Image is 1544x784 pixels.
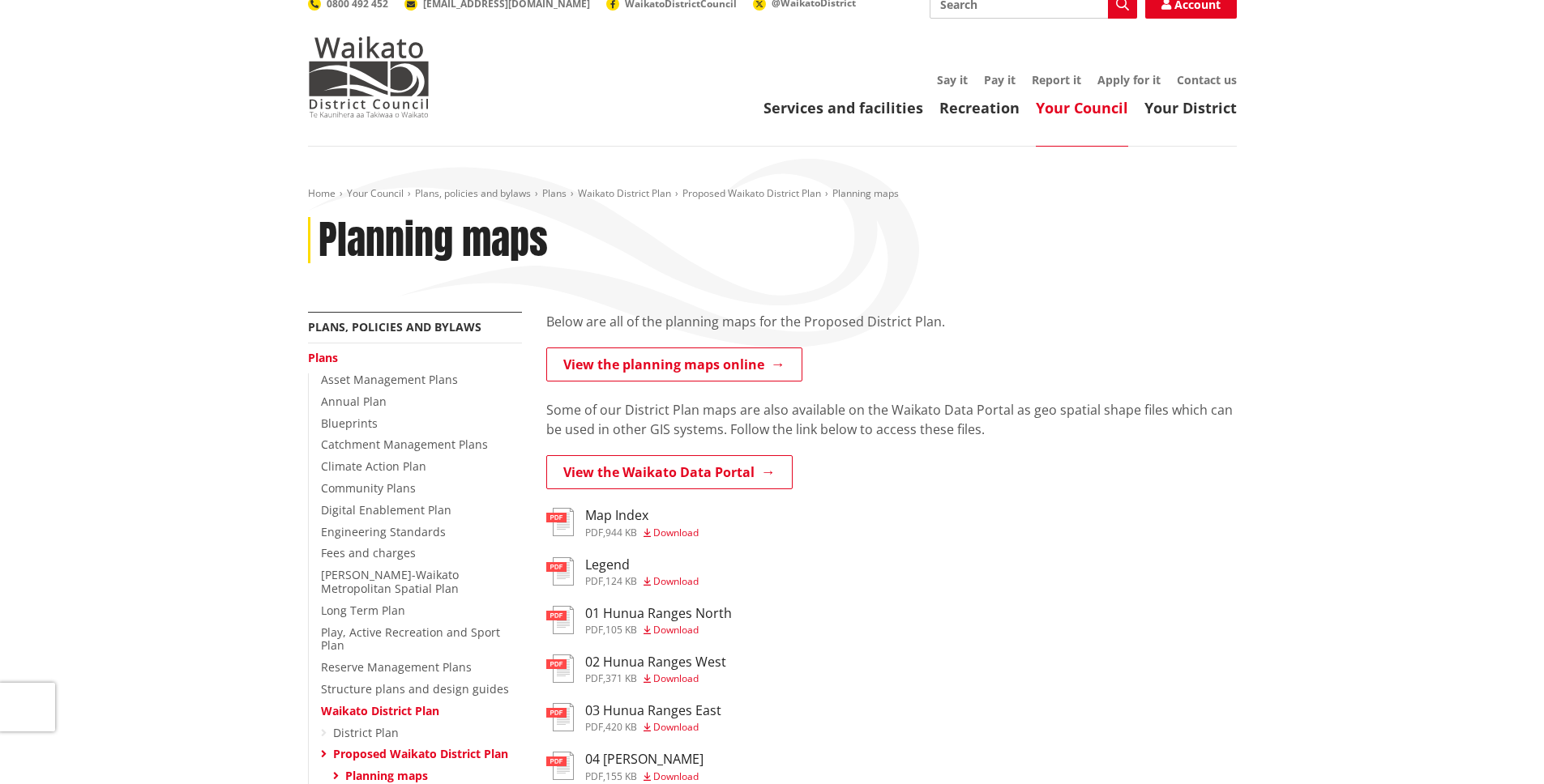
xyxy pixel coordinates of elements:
a: Plans [308,350,338,365]
span: Download [653,769,699,783]
a: View the planning maps online [546,347,802,381]
a: Climate Action Plan [321,458,426,474]
a: Your Council [1036,98,1128,117]
span: 944 KB [605,526,637,539]
a: Planning maps [345,768,428,783]
a: 01 Hunua Ranges North pdf,105 KB Download [546,606,732,635]
a: Services and facilities [763,98,923,117]
p: Below are all of the planning maps for the Proposed District Plan. [546,312,1237,331]
a: Blueprints [321,415,378,431]
a: Waikato District Plan [321,703,439,718]
a: 03 Hunua Ranges East pdf,420 KB Download [546,703,721,732]
div: , [585,528,699,538]
a: Map Index pdf,944 KB Download [546,508,699,537]
span: 420 KB [605,720,637,734]
span: pdf [585,526,603,539]
span: pdf [585,769,603,783]
nav: breadcrumb [308,187,1237,201]
h3: 03 Hunua Ranges East [585,703,721,718]
img: document-pdf.svg [546,654,574,683]
span: 371 KB [605,671,637,685]
a: Fees and charges [321,545,416,560]
span: pdf [585,574,603,588]
a: Reserve Management Plans [321,659,472,675]
a: Legend pdf,124 KB Download [546,557,699,586]
div: , [585,722,721,732]
a: 04 [PERSON_NAME] pdf,155 KB Download [546,752,704,781]
a: View the Waikato Data Portal [546,455,793,489]
span: 105 KB [605,623,637,637]
img: document-pdf.svg [546,752,574,780]
a: Waikato District Plan [578,186,671,200]
a: Home [308,186,336,200]
a: Asset Management Plans [321,372,458,387]
a: Structure plans and design guides [321,681,509,697]
span: Planning maps [832,186,899,200]
a: Pay it [984,72,1016,87]
h1: Planning maps [319,217,548,264]
span: Download [653,574,699,588]
a: Plans, policies and bylaws [308,319,481,334]
div: , [585,625,732,635]
h3: Legend [585,557,699,573]
a: Plans [542,186,567,200]
a: Play, Active Recreation and Sport Plan [321,624,500,654]
a: Community Plans [321,480,416,496]
a: Long Term Plan [321,603,405,618]
a: Engineering Standards [321,524,446,539]
span: 155 KB [605,769,637,783]
h3: 04 [PERSON_NAME] [585,752,704,767]
h3: 02 Hunua Ranges West [585,654,726,670]
a: [PERSON_NAME]-Waikato Metropolitan Spatial Plan [321,567,459,596]
div: , [585,772,704,782]
iframe: Messenger Launcher [1469,716,1528,774]
a: Recreation [939,98,1020,117]
img: document-pdf.svg [546,703,574,731]
h3: 01 Hunua Ranges North [585,606,732,621]
a: Digital Enablement Plan [321,502,451,518]
span: Download [653,720,699,734]
a: Proposed Waikato District Plan [682,186,821,200]
p: Some of our District Plan maps are also available on the Waikato Data Portal as geo spatial shape... [546,400,1237,439]
span: pdf [585,720,603,734]
span: Download [653,623,699,637]
a: Annual Plan [321,394,387,409]
img: document-pdf.svg [546,508,574,536]
a: 02 Hunua Ranges West pdf,371 KB Download [546,654,726,684]
div: , [585,577,699,586]
img: document-pdf.svg [546,557,574,586]
img: Waikato District Council - Te Kaunihera aa Takiwaa o Waikato [308,36,430,117]
span: 124 KB [605,574,637,588]
span: pdf [585,623,603,637]
a: Proposed Waikato District Plan [333,746,508,761]
span: pdf [585,671,603,685]
a: Catchment Management Plans [321,437,488,452]
img: document-pdf.svg [546,606,574,634]
a: Apply for it [1097,72,1161,87]
a: Report it [1032,72,1081,87]
a: Contact us [1177,72,1237,87]
div: , [585,674,726,684]
a: Plans, policies and bylaws [415,186,531,200]
span: Download [653,526,699,539]
a: Your District [1144,98,1237,117]
a: Say it [937,72,968,87]
span: Download [653,671,699,685]
h3: Map Index [585,508,699,523]
a: Your Council [347,186,404,200]
a: District Plan [333,725,399,740]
